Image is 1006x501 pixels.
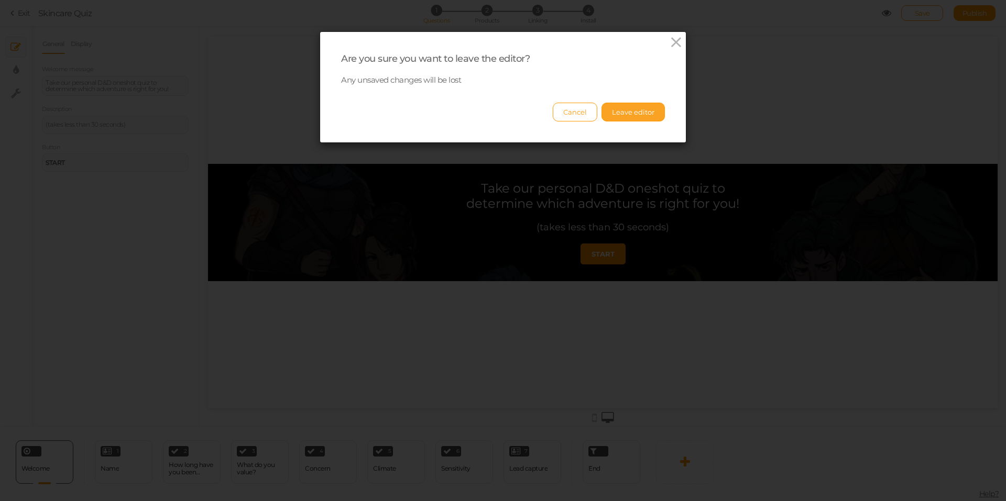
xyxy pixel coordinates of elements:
p: Any unsaved changes will be lost [341,75,665,85]
div: Are you sure you want to leave the editor? [341,53,665,65]
button: Cancel [553,103,597,121]
div: (takes less than 30 seconds) [329,185,461,196]
button: Leave editor [602,103,665,121]
strong: START [384,213,407,221]
div: Take our personal D&D oneshot quiz to determine which adventure is right for you! [255,144,535,174]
